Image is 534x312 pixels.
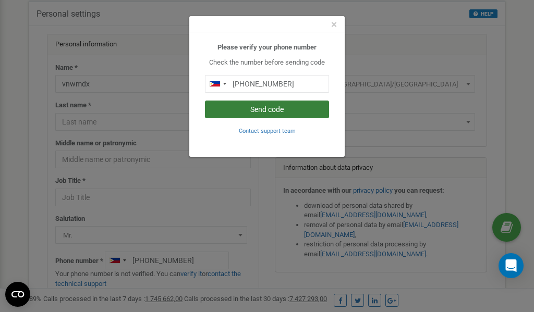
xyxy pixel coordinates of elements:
a: Contact support team [239,127,296,134]
span: × [331,18,337,31]
b: Please verify your phone number [217,43,317,51]
button: Close [331,19,337,30]
small: Contact support team [239,128,296,134]
button: Open CMP widget [5,282,30,307]
div: Telephone country code [205,76,229,92]
input: 0905 123 4567 [205,75,329,93]
button: Send code [205,101,329,118]
p: Check the number before sending code [205,58,329,68]
div: Open Intercom Messenger [499,253,524,278]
